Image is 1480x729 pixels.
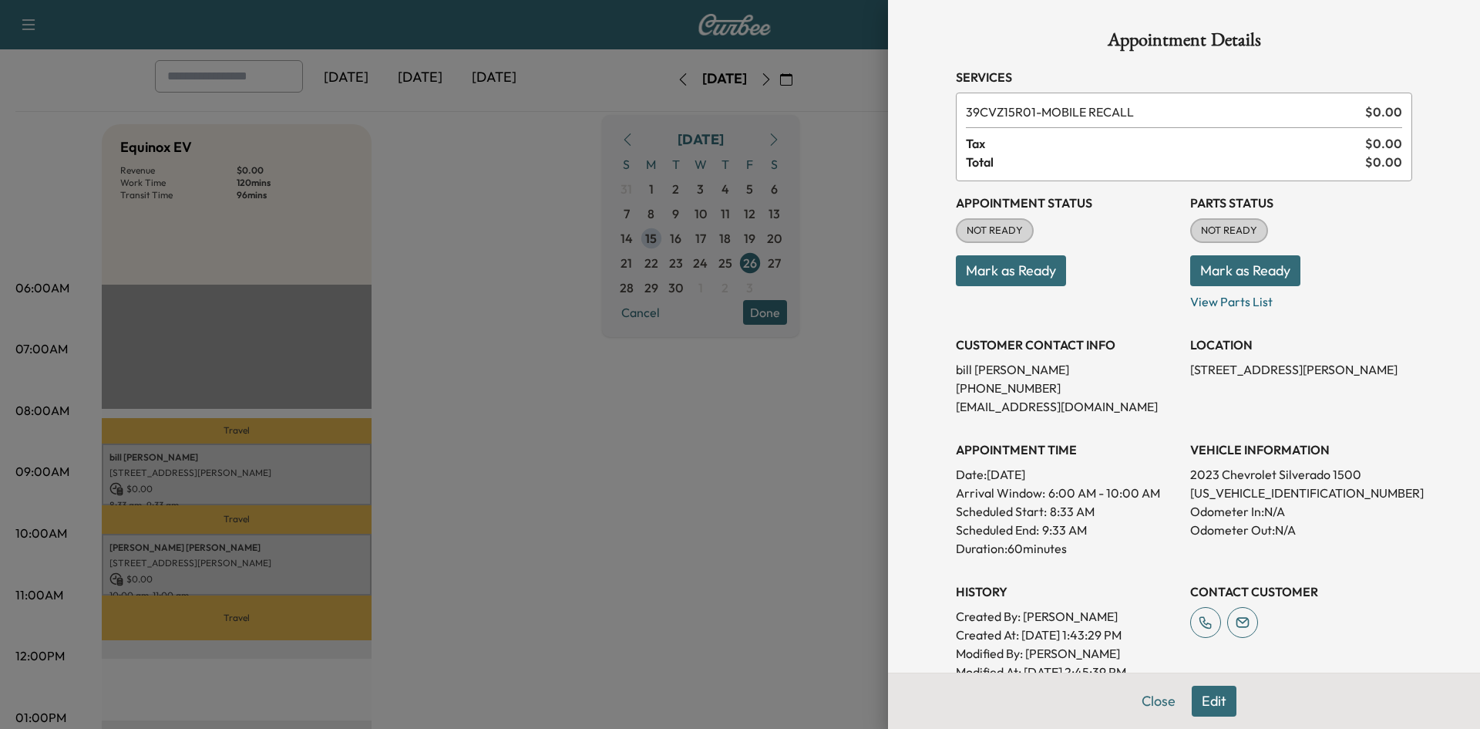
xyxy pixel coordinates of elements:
[956,582,1178,601] h3: History
[956,68,1412,86] h3: Services
[956,440,1178,459] h3: APPOINTMENT TIME
[1050,502,1095,521] p: 8:33 AM
[957,223,1032,238] span: NOT READY
[966,153,1365,171] span: Total
[956,626,1178,644] p: Created At : [DATE] 1:43:29 PM
[1042,521,1087,539] p: 9:33 AM
[1190,255,1300,286] button: Mark as Ready
[956,31,1412,56] h1: Appointment Details
[1190,465,1412,484] p: 2023 Chevrolet Silverado 1500
[956,663,1178,681] p: Modified At : [DATE] 2:45:39 PM
[956,336,1178,354] h3: CUSTOMER CONTACT INFO
[1192,686,1236,717] button: Edit
[956,644,1178,663] p: Modified By : [PERSON_NAME]
[1132,686,1186,717] button: Close
[1190,286,1412,311] p: View Parts List
[956,194,1178,212] h3: Appointment Status
[1365,134,1402,153] span: $ 0.00
[1190,194,1412,212] h3: Parts Status
[1190,336,1412,354] h3: LOCATION
[1190,440,1412,459] h3: VEHICLE INFORMATION
[1365,103,1402,121] span: $ 0.00
[956,255,1066,286] button: Mark as Ready
[1048,484,1160,502] span: 6:00 AM - 10:00 AM
[956,465,1178,484] p: Date: [DATE]
[1190,360,1412,379] p: [STREET_ADDRESS][PERSON_NAME]
[956,521,1039,539] p: Scheduled End:
[966,134,1365,153] span: Tax
[956,607,1178,626] p: Created By : [PERSON_NAME]
[1190,521,1412,539] p: Odometer Out: N/A
[956,397,1178,416] p: [EMAIL_ADDRESS][DOMAIN_NAME]
[1365,153,1402,171] span: $ 0.00
[1190,484,1412,502] p: [US_VEHICLE_IDENTIFICATION_NUMBER]
[1192,223,1266,238] span: NOT READY
[1190,582,1412,601] h3: CONTACT CUSTOMER
[956,539,1178,558] p: Duration: 60 minutes
[956,484,1178,502] p: Arrival Window:
[956,502,1047,521] p: Scheduled Start:
[956,379,1178,397] p: [PHONE_NUMBER]
[956,360,1178,379] p: bill [PERSON_NAME]
[966,103,1359,121] span: MOBILE RECALL
[1190,502,1412,521] p: Odometer In: N/A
